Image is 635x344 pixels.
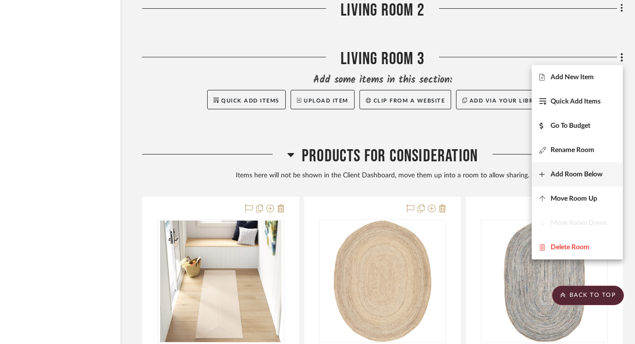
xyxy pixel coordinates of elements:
span: Quick Add Items [551,97,601,105]
span: Move Room Up [551,194,597,203]
span: Go To Budget [551,121,590,130]
span: Add New Item [551,73,594,81]
span: Add Room Below [551,170,602,178]
span: Rename Room [551,146,594,154]
span: Delete Room [551,243,589,251]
